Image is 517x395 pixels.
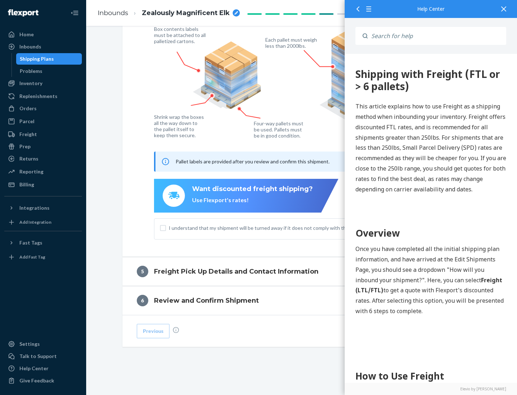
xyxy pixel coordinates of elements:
a: Add Fast Tag [4,251,82,263]
div: Orders [19,105,37,112]
div: Use Flexport's rates! [192,196,313,204]
div: Integrations [19,204,50,212]
div: 5 [137,266,148,277]
a: Shipping Plans [16,53,82,65]
div: Home [19,31,34,38]
div: Want discounted freight shipping? [192,185,313,194]
a: Inventory [4,78,82,89]
div: Freight [19,131,37,138]
div: Help Center [355,6,506,11]
a: Elevio by [PERSON_NAME] [355,386,506,391]
h1: How to Use Freight [11,315,162,329]
span: Pallet labels are provided after you review and confirm this shipment. [176,158,330,164]
input: I understand that my shipment will be turned away if it does not comply with the above guidelines. [160,225,166,231]
button: 6Review and Confirm Shipment [122,286,481,315]
button: Close Navigation [67,6,82,20]
a: Billing [4,179,82,190]
div: Replenishments [19,93,57,100]
button: Give Feedback [4,375,82,386]
figcaption: Box contents labels must be attached to all palletized cartons. [154,26,208,44]
button: Fast Tags [4,237,82,248]
a: Home [4,29,82,40]
div: Parcel [19,118,34,125]
div: Shipping Plans [20,55,54,62]
figcaption: Each pallet must weigh less than 2000lbs. [265,37,319,49]
span: I understand that my shipment will be turned away if it does not comply with the above guidelines. [169,224,444,232]
button: 5Freight Pick Up Details and Contact Information [122,257,481,286]
h2: Step 1: Boxes and Labels [11,336,162,349]
a: Inbounds [98,9,128,17]
div: Add Integration [19,219,51,225]
div: Returns [19,155,38,162]
div: Add Fast Tag [19,254,45,260]
div: Talk to Support [19,353,57,360]
div: Give Feedback [19,377,54,384]
h4: Review and Confirm Shipment [154,296,259,305]
img: Flexport logo [8,9,38,17]
p: This article explains how to use Freight as a shipping method when inbounding your inventory. Fre... [11,47,162,140]
a: Replenishments [4,90,82,102]
a: Problems [16,65,82,77]
div: Inventory [19,80,42,87]
figcaption: Shrink wrap the boxes all the way down to the pallet itself to keep them secure. [154,114,205,138]
div: Prep [19,143,31,150]
div: Help Center [19,365,48,372]
p: Once you have completed all the initial shipping plan information, and have arrived at the Edit S... [11,190,162,262]
button: Previous [137,324,169,338]
div: Inbounds [19,43,41,50]
h4: Freight Pick Up Details and Contact Information [154,267,318,276]
a: Orders [4,103,82,114]
a: Settings [4,338,82,350]
div: Settings [19,340,40,348]
a: Inbounds [4,41,82,52]
a: Reporting [4,166,82,177]
a: Parcel [4,116,82,127]
h1: Overview [11,172,162,186]
a: Prep [4,141,82,152]
div: 6 [137,295,148,306]
a: Freight [4,129,82,140]
input: Search [368,27,506,45]
button: Integrations [4,202,82,214]
div: 360 Shipping with Freight (FTL or > 6 pallets) [11,14,162,38]
a: Add Integration [4,217,82,228]
ol: breadcrumbs [92,3,246,24]
div: Fast Tags [19,239,42,246]
figcaption: Four-way pallets must be used. Pallets must be in good condition. [254,120,304,139]
a: Returns [4,153,82,164]
div: Reporting [19,168,43,175]
div: Billing [19,181,34,188]
a: Help Center [4,363,82,374]
div: Problems [20,68,42,75]
span: Zealously Magnificent Elk [142,9,230,18]
a: Talk to Support [4,350,82,362]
